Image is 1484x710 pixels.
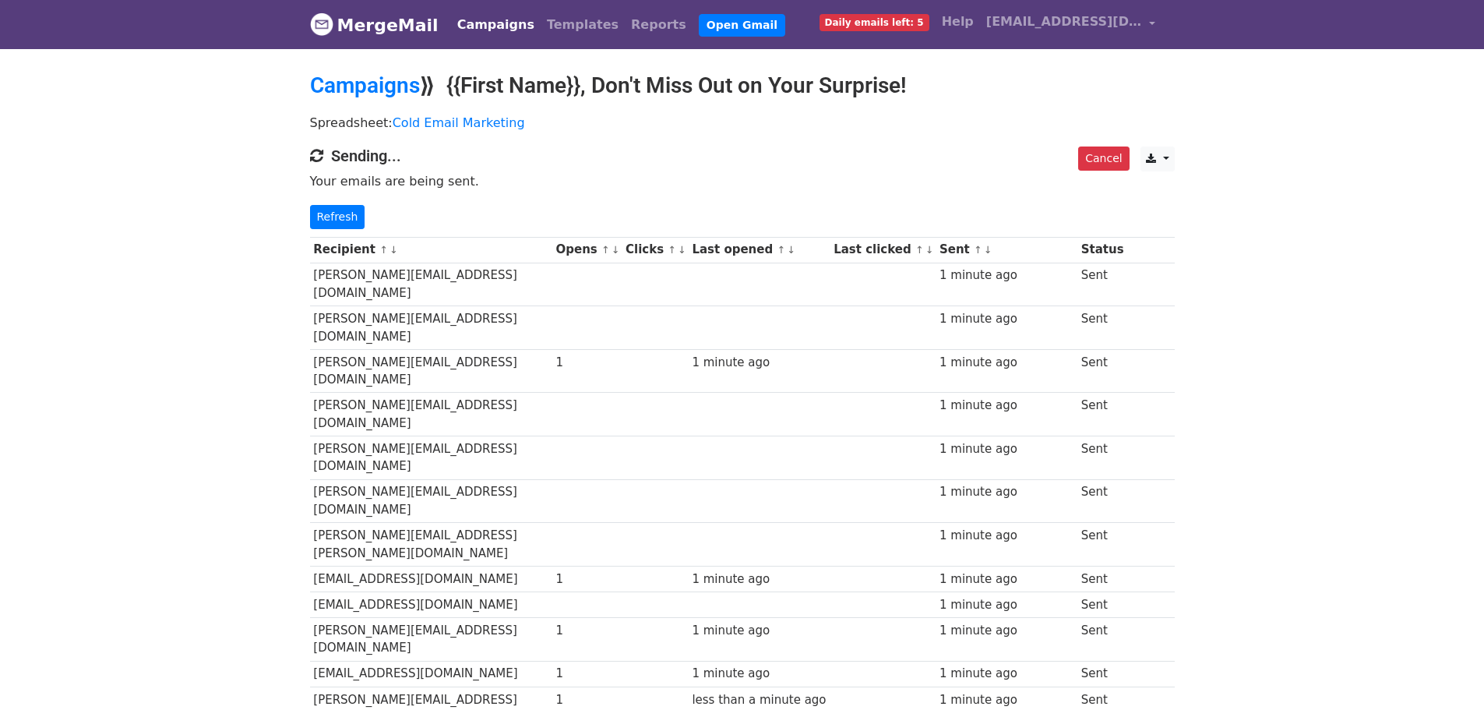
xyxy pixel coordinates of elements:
div: 1 minute ago [692,665,826,683]
a: Open Gmail [699,14,785,37]
a: ↓ [678,244,686,256]
div: 1 [555,665,618,683]
th: Last opened [689,237,830,263]
a: ↑ [777,244,785,256]
td: Sent [1077,523,1127,567]
td: Sent [1077,393,1127,436]
div: 1 minute ago [939,267,1073,284]
td: [PERSON_NAME][EMAIL_ADDRESS][DOMAIN_NAME] [310,393,552,436]
div: less than a minute ago [692,691,826,709]
a: [EMAIL_ADDRESS][DOMAIN_NAME] [980,6,1162,43]
td: [EMAIL_ADDRESS][DOMAIN_NAME] [310,566,552,592]
td: Sent [1077,349,1127,393]
td: Sent [1077,263,1127,306]
img: MergeMail logo [310,12,333,36]
td: Sent [1077,592,1127,617]
h2: ⟫ {{First Name}}, Don't Miss Out on Your Surprise! [310,72,1175,99]
div: 1 minute ago [692,570,826,588]
td: Sent [1077,661,1127,687]
a: ↓ [390,244,398,256]
div: 1 minute ago [939,354,1073,372]
td: [PERSON_NAME][EMAIL_ADDRESS][DOMAIN_NAME] [310,349,552,393]
a: Daily emails left: 5 [813,6,936,37]
a: Campaigns [451,9,541,41]
th: Clicks [622,237,688,263]
a: ↑ [974,244,982,256]
td: [PERSON_NAME][EMAIL_ADDRESS][DOMAIN_NAME] [310,436,552,480]
a: Help [936,6,980,37]
a: MergeMail [310,9,439,41]
a: Templates [541,9,625,41]
div: 1 minute ago [939,596,1073,614]
td: Sent [1077,618,1127,662]
th: Sent [936,237,1077,263]
h4: Sending... [310,147,1175,165]
div: 1 minute ago [939,622,1073,640]
div: 1 minute ago [939,691,1073,709]
div: 1 minute ago [939,397,1073,415]
div: 1 [555,622,618,640]
td: [PERSON_NAME][EMAIL_ADDRESS][DOMAIN_NAME] [310,306,552,350]
a: Cold Email Marketing [393,115,525,130]
td: [EMAIL_ADDRESS][DOMAIN_NAME] [310,592,552,617]
div: 1 minute ago [692,354,826,372]
td: [PERSON_NAME][EMAIL_ADDRESS][DOMAIN_NAME] [310,479,552,523]
th: Status [1077,237,1127,263]
td: [EMAIL_ADDRESS][DOMAIN_NAME] [310,661,552,687]
div: 1 [555,354,618,372]
p: Your emails are being sent. [310,173,1175,189]
a: ↓ [984,244,992,256]
span: [EMAIL_ADDRESS][DOMAIN_NAME] [986,12,1142,31]
a: ↑ [601,244,610,256]
div: 1 minute ago [939,527,1073,545]
div: 1 [555,691,618,709]
div: 1 minute ago [939,483,1073,501]
th: Recipient [310,237,552,263]
td: [PERSON_NAME][EMAIL_ADDRESS][DOMAIN_NAME] [310,618,552,662]
a: Refresh [310,205,365,229]
a: ↓ [787,244,795,256]
td: [PERSON_NAME][EMAIL_ADDRESS][PERSON_NAME][DOMAIN_NAME] [310,523,552,567]
a: Cancel [1078,147,1129,171]
span: Daily emails left: 5 [820,14,929,31]
td: Sent [1077,479,1127,523]
a: ↑ [668,244,676,256]
p: Spreadsheet: [310,115,1175,131]
div: 1 minute ago [939,570,1073,588]
div: 1 minute ago [939,665,1073,683]
a: Campaigns [310,72,420,98]
a: ↑ [379,244,388,256]
a: ↑ [915,244,924,256]
a: Reports [625,9,693,41]
div: 1 minute ago [939,310,1073,328]
a: ↓ [612,244,620,256]
div: 1 [555,570,618,588]
div: 1 minute ago [692,622,826,640]
div: 1 minute ago [939,440,1073,458]
th: Last clicked [830,237,936,263]
td: [PERSON_NAME][EMAIL_ADDRESS][DOMAIN_NAME] [310,263,552,306]
td: Sent [1077,306,1127,350]
td: Sent [1077,436,1127,480]
th: Opens [552,237,622,263]
a: ↓ [925,244,934,256]
td: Sent [1077,566,1127,592]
